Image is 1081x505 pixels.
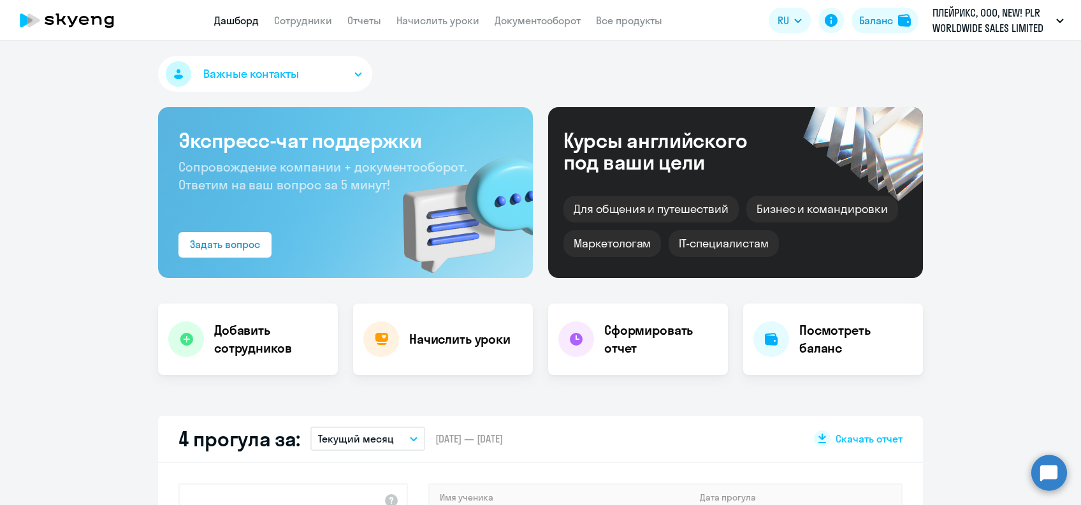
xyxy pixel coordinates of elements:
[926,5,1070,36] button: ПЛЕЙРИКС, ООО, NEW! PLR WORLDWIDE SALES LIMITED СФ 70/30 АЯ
[669,230,778,257] div: IT-специалистам
[318,431,394,446] p: Текущий месяц
[563,196,739,223] div: Для общения и путешествий
[746,196,898,223] div: Бизнес и командировки
[178,426,300,451] h2: 4 прогула за:
[769,8,811,33] button: RU
[214,321,328,357] h4: Добавить сотрудников
[836,432,903,446] span: Скачать отчет
[852,8,918,33] button: Балансbalance
[214,14,259,27] a: Дашборд
[898,14,911,27] img: balance
[604,321,718,357] h4: Сформировать отчет
[932,5,1051,36] p: ПЛЕЙРИКС, ООО, NEW! PLR WORLDWIDE SALES LIMITED СФ 70/30 АЯ
[563,230,661,257] div: Маркетологам
[203,66,299,82] span: Важные контакты
[347,14,381,27] a: Отчеты
[563,129,781,173] div: Курсы английского под ваши цели
[396,14,479,27] a: Начислить уроки
[799,321,913,357] h4: Посмотреть баланс
[495,14,581,27] a: Документооборот
[274,14,332,27] a: Сотрудники
[310,427,425,451] button: Текущий месяц
[178,159,467,193] span: Сопровождение компании + документооборот. Ответим на ваш вопрос за 5 минут!
[435,432,503,446] span: [DATE] — [DATE]
[596,14,662,27] a: Все продукты
[158,56,372,92] button: Важные контакты
[409,330,511,348] h4: Начислить уроки
[190,237,260,252] div: Задать вопрос
[859,13,893,28] div: Баланс
[178,232,272,258] button: Задать вопрос
[178,128,512,153] h3: Экспресс-чат поддержки
[384,135,533,278] img: bg-img
[778,13,789,28] span: RU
